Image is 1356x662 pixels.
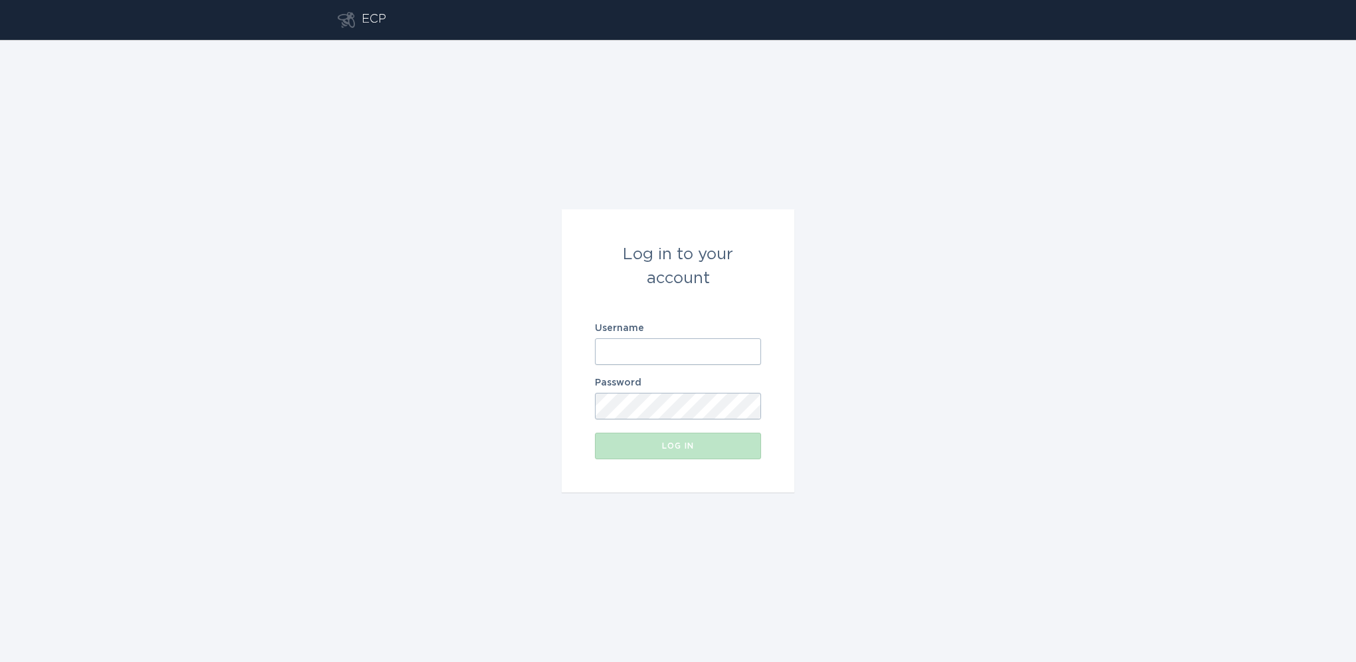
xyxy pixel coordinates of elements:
div: Log in [602,442,754,450]
label: Password [595,378,761,387]
div: Log in to your account [595,243,761,290]
label: Username [595,324,761,333]
button: Go to dashboard [338,12,355,28]
button: Log in [595,433,761,459]
div: ECP [362,12,386,28]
